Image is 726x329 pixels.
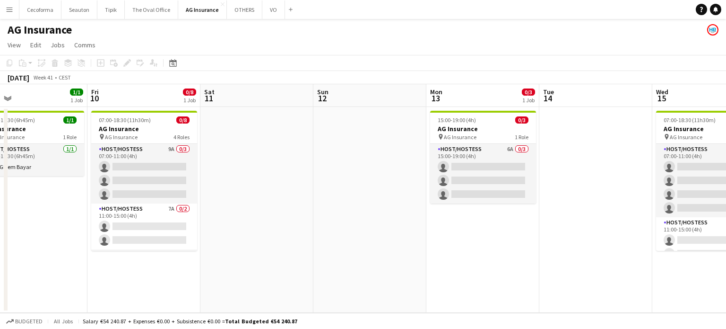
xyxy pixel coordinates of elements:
[47,39,69,51] a: Jobs
[8,41,21,49] span: View
[59,74,71,81] div: CEST
[225,318,297,325] span: Total Budgeted €54 240.87
[8,23,72,37] h1: AG Insurance
[83,318,297,325] div: Salary €54 240.87 + Expenses €0.00 + Subsistence €0.00 =
[262,0,285,19] button: VO
[4,39,25,51] a: View
[61,0,97,19] button: Seauton
[707,24,718,36] app-user-avatar: HR Team
[30,41,41,49] span: Edit
[125,0,178,19] button: The Oval Office
[74,41,95,49] span: Comms
[5,316,44,327] button: Budgeted
[15,318,43,325] span: Budgeted
[97,0,125,19] button: Tipik
[8,73,29,82] div: [DATE]
[70,39,99,51] a: Comms
[227,0,262,19] button: OTHERS
[52,318,75,325] span: All jobs
[26,39,45,51] a: Edit
[178,0,227,19] button: AG Insurance
[31,74,55,81] span: Week 41
[19,0,61,19] button: Cecoforma
[51,41,65,49] span: Jobs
